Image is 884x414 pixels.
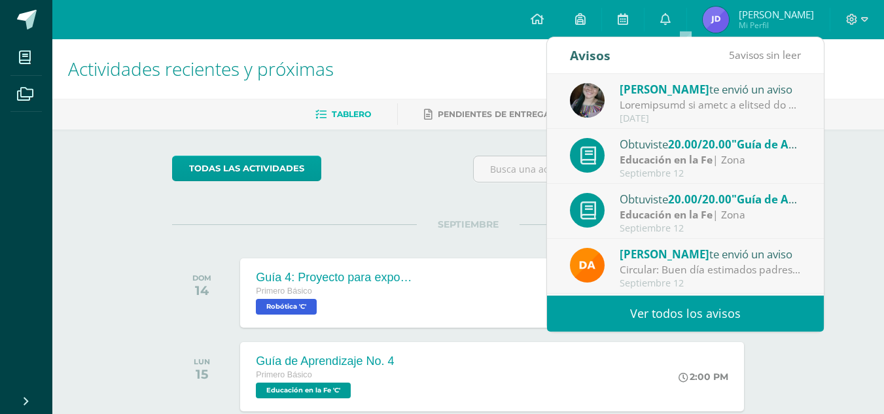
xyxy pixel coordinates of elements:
[620,190,802,207] div: Obtuviste en
[194,357,210,366] div: LUN
[172,156,321,181] a: todas las Actividades
[256,383,351,398] span: Educación en la Fe 'C'
[739,8,814,21] span: [PERSON_NAME]
[620,262,802,277] div: Circular: Buen día estimados padres de familia, por este medio les envío un cordial saludo. El mo...
[668,192,732,207] span: 20.00/20.00
[620,278,802,289] div: Septiembre 12
[620,97,802,112] div: Publicación de notas y entrega de actividades pendientes – Primero Básico: Buenos días, estimados...
[732,192,883,207] span: "Guía de Aprendizaje No. 2"
[256,370,311,379] span: Primero Básico
[256,286,311,296] span: Primero Básico
[620,168,802,179] div: Septiembre 12
[620,247,709,262] span: [PERSON_NAME]
[417,218,520,230] span: SEPTIEMBRE
[315,104,371,125] a: Tablero
[620,245,802,262] div: te envió un aviso
[256,299,317,315] span: Robótica 'C'
[620,207,713,222] strong: Educación en la Fe
[620,152,802,167] div: | Zona
[620,207,802,222] div: | Zona
[570,248,605,283] img: f9d34ca01e392badc01b6cd8c48cabbd.png
[256,271,413,285] div: Guía 4: Proyecto para exposición
[729,48,735,62] span: 5
[732,137,883,152] span: "Guía de Aprendizaje No. 3"
[729,48,801,62] span: avisos sin leer
[194,366,210,382] div: 15
[570,37,610,73] div: Avisos
[668,137,732,152] span: 20.00/20.00
[620,80,802,97] div: te envió un aviso
[620,152,713,167] strong: Educación en la Fe
[332,109,371,119] span: Tablero
[68,56,334,81] span: Actividades recientes y próximas
[703,7,729,33] img: c0ef1fb49d5dbfcf3871512e26dcd321.png
[474,156,764,182] input: Busca una actividad próxima aquí...
[192,273,211,283] div: DOM
[192,283,211,298] div: 14
[256,354,394,368] div: Guía de Aprendizaje No. 4
[547,296,824,332] a: Ver todos los avisos
[739,20,814,31] span: Mi Perfil
[679,371,728,383] div: 2:00 PM
[438,109,550,119] span: Pendientes de entrega
[570,83,605,118] img: 8322e32a4062cfa8b237c59eedf4f548.png
[620,113,802,124] div: [DATE]
[620,223,802,234] div: Septiembre 12
[620,82,709,97] span: [PERSON_NAME]
[620,135,802,152] div: Obtuviste en
[424,104,550,125] a: Pendientes de entrega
